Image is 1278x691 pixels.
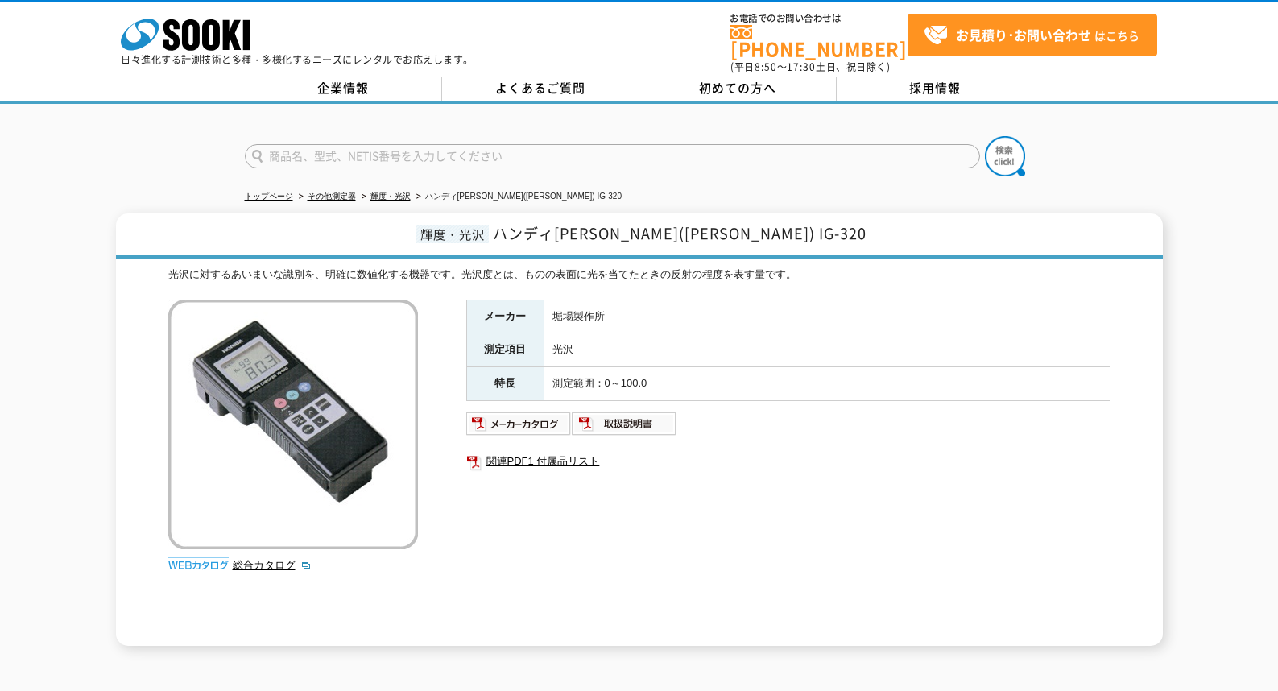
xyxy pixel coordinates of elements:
strong: お見積り･お問い合わせ [956,25,1091,44]
img: メーカーカタログ [466,411,572,437]
span: 初めての方へ [699,79,776,97]
img: btn_search.png [985,136,1025,176]
span: (平日 ～ 土日、祝日除く) [730,60,890,74]
a: 初めての方へ [639,77,837,101]
a: その他測定器 [308,192,356,201]
span: 17:30 [787,60,816,74]
div: 光沢に対するあいまいな識別を、明確に数値化する機器です。光沢度とは、ものの表面に光を当てたときの反射の程度を表す量です。 [168,267,1110,283]
img: 取扱説明書 [572,411,677,437]
p: 日々進化する計測技術と多種・多様化するニーズにレンタルでお応えします。 [121,55,474,64]
td: 光沢 [544,333,1110,367]
a: 採用情報 [837,77,1034,101]
th: 測定項目 [466,333,544,367]
span: ハンディ[PERSON_NAME]([PERSON_NAME]) IG-320 [493,222,866,244]
span: 輝度・光沢 [416,225,489,243]
a: メーカーカタログ [466,421,572,433]
span: はこちら [924,23,1139,48]
td: 測定範囲：0～100.0 [544,367,1110,401]
img: ハンディ光沢計(グロスチェッカ) IG-320 [168,300,418,549]
a: トップページ [245,192,293,201]
th: メーカー [466,300,544,333]
img: webカタログ [168,557,229,573]
a: 企業情報 [245,77,442,101]
input: 商品名、型式、NETIS番号を入力してください [245,144,980,168]
a: 取扱説明書 [572,421,677,433]
a: お見積り･お問い合わせはこちら [908,14,1157,56]
li: ハンディ[PERSON_NAME]([PERSON_NAME]) IG-320 [413,188,622,205]
a: 関連PDF1 付属品リスト [466,451,1110,472]
a: 輝度・光沢 [370,192,411,201]
a: 総合カタログ [233,559,312,571]
span: 8:50 [755,60,777,74]
td: 堀場製作所 [544,300,1110,333]
a: [PHONE_NUMBER] [730,25,908,58]
a: よくあるご質問 [442,77,639,101]
span: お電話でのお問い合わせは [730,14,908,23]
th: 特長 [466,367,544,401]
